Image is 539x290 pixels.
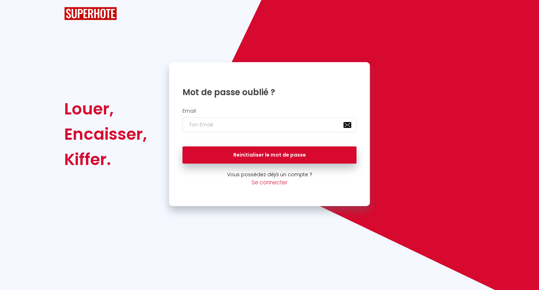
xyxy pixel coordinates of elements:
div: Encaisser, [64,121,147,147]
button: Reinitialiser le mot de passe [182,146,357,164]
img: SuperHote logo [64,7,117,20]
h1: Mot de passe oublié ? [182,87,357,98]
input: Ton Email [182,118,357,132]
p: Vous possédez déjà un compte ? [169,171,370,178]
h2: Email [182,108,357,114]
div: Kiffer. [64,147,147,172]
a: Se connecter [252,179,287,186]
div: Louer, [64,96,147,121]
